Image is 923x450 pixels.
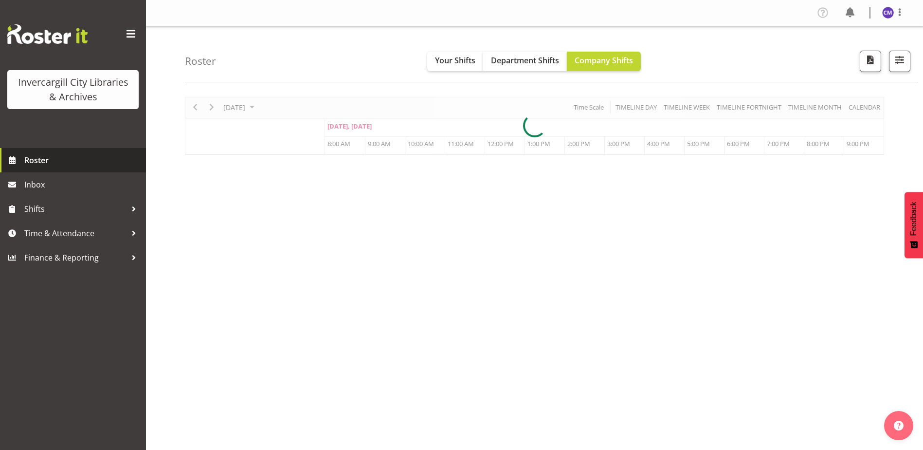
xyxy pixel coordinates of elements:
span: Roster [24,153,141,168]
span: Time & Attendance [24,226,127,241]
button: Department Shifts [483,52,567,71]
button: Company Shifts [567,52,641,71]
span: Department Shifts [491,55,559,66]
span: Inbox [24,177,141,192]
div: Invercargill City Libraries & Archives [17,75,129,104]
span: Company Shifts [575,55,633,66]
button: Feedback - Show survey [905,192,923,258]
button: Download a PDF of the roster for the current day [860,51,881,72]
span: Finance & Reporting [24,250,127,265]
h4: Roster [185,56,216,67]
span: Feedback [909,202,918,236]
span: Your Shifts [435,55,475,66]
span: Shifts [24,202,127,216]
button: Filter Shifts [889,51,910,72]
img: chamique-mamolo11658.jpg [882,7,894,19]
img: Rosterit website logo [7,24,88,44]
img: help-xxl-2.png [894,421,904,431]
button: Your Shifts [427,52,483,71]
